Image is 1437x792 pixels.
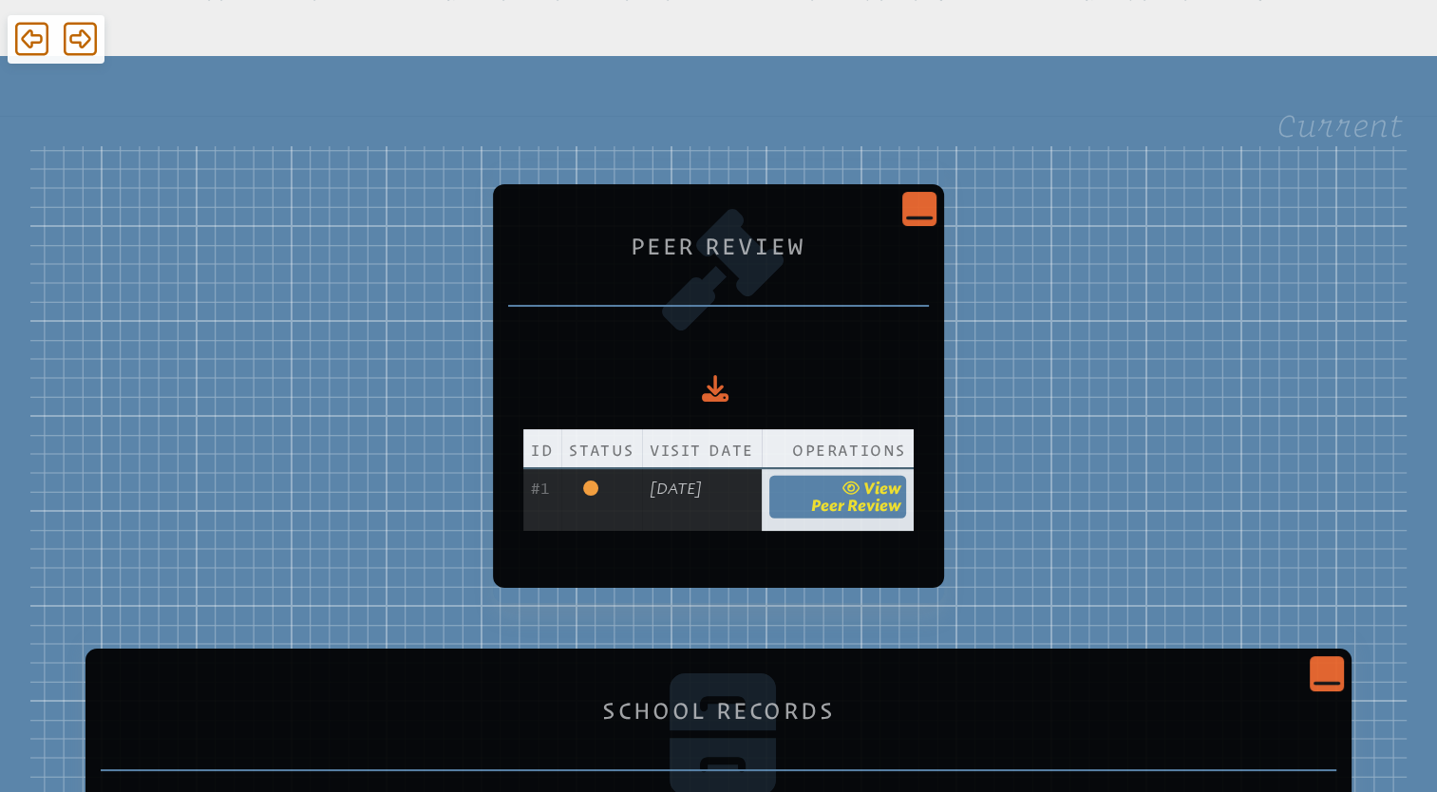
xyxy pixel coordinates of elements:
[650,441,754,460] span: Visit Date
[769,475,906,519] a: view Peer Review
[863,480,901,498] span: view
[702,375,728,403] div: Download to CSV
[531,480,550,498] span: 1
[531,441,554,460] span: Id
[516,234,921,259] h1: Peer Review
[64,20,97,58] span: Forward
[15,20,48,58] span: Back
[650,480,702,498] span: [DATE]
[569,441,634,460] span: Status
[811,496,901,514] span: Peer Review
[1276,108,1403,143] legend: Current
[792,437,906,460] span: Operations
[108,698,1330,724] h1: School Records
